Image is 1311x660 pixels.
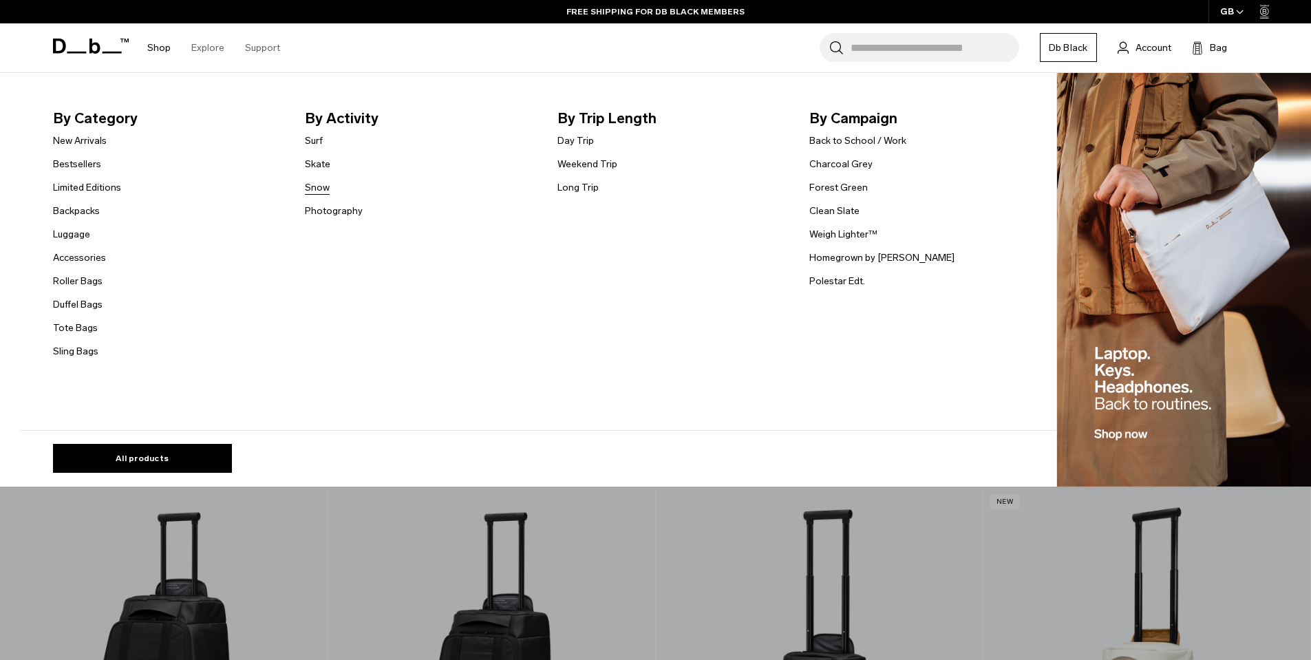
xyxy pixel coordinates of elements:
[53,227,90,242] a: Luggage
[53,107,284,129] span: By Category
[53,134,107,148] a: New Arrivals
[1118,39,1171,56] a: Account
[809,107,1040,129] span: By Campaign
[191,23,224,72] a: Explore
[53,297,103,312] a: Duffel Bags
[557,180,599,195] a: Long Trip
[137,23,290,72] nav: Main Navigation
[305,157,330,171] a: Skate
[53,251,106,265] a: Accessories
[245,23,280,72] a: Support
[53,344,98,359] a: Sling Bags
[557,157,617,171] a: Weekend Trip
[809,227,877,242] a: Weigh Lighter™
[809,180,868,195] a: Forest Green
[557,134,594,148] a: Day Trip
[305,107,535,129] span: By Activity
[809,274,865,288] a: Polestar Edt.
[1192,39,1227,56] button: Bag
[53,157,101,171] a: Bestsellers
[147,23,171,72] a: Shop
[1040,33,1097,62] a: Db Black
[1210,41,1227,55] span: Bag
[1136,41,1171,55] span: Account
[53,274,103,288] a: Roller Bags
[809,204,860,218] a: Clean Slate
[566,6,745,18] a: FREE SHIPPING FOR DB BLACK MEMBERS
[809,157,873,171] a: Charcoal Grey
[53,180,121,195] a: Limited Editions
[305,204,363,218] a: Photography
[305,180,330,195] a: Snow
[305,134,323,148] a: Surf
[809,251,955,265] a: Homegrown by [PERSON_NAME]
[53,204,100,218] a: Backpacks
[53,444,232,473] a: All products
[809,134,906,148] a: Back to School / Work
[53,321,98,335] a: Tote Bags
[557,107,788,129] span: By Trip Length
